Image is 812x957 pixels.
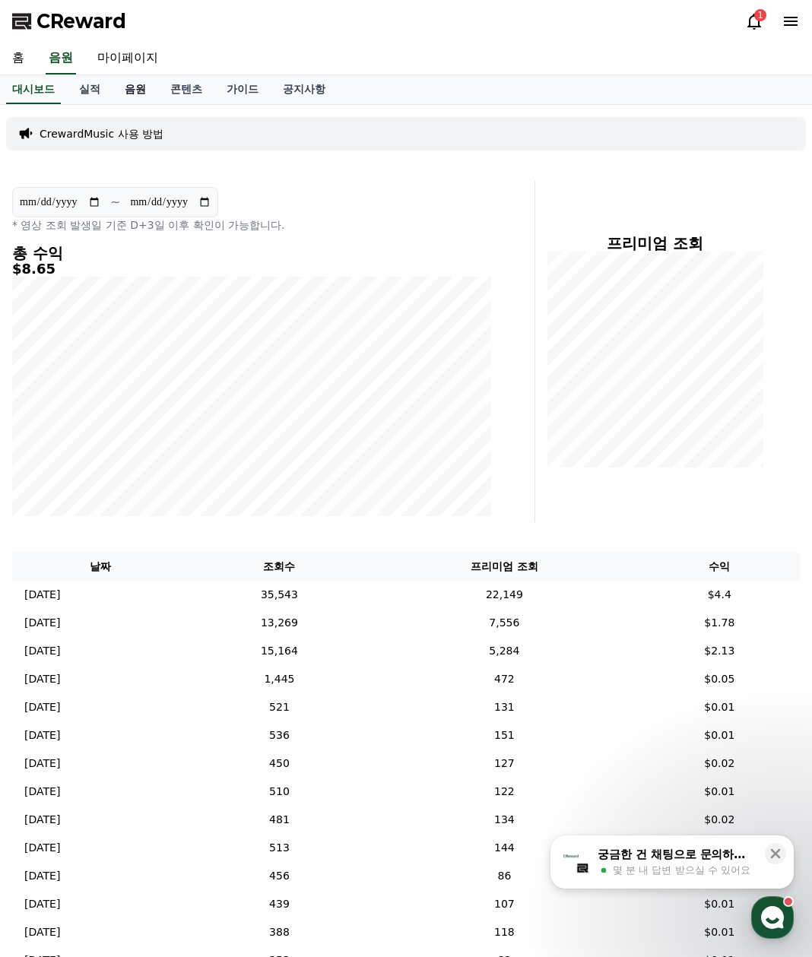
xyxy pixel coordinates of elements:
[189,665,370,693] td: 1,445
[24,784,60,800] p: [DATE]
[639,637,800,665] td: $2.13
[189,749,370,778] td: 450
[639,778,800,806] td: $0.01
[24,587,60,603] p: [DATE]
[745,12,763,30] a: 1
[639,721,800,749] td: $0.01
[370,665,639,693] td: 472
[370,862,639,890] td: 86
[370,609,639,637] td: 7,556
[40,126,163,141] a: CrewardMusic 사용 방법
[113,75,158,104] a: 음원
[370,834,639,862] td: 144
[85,43,170,74] a: 마이페이지
[639,890,800,918] td: $0.01
[189,609,370,637] td: 13,269
[214,75,271,104] a: 가이드
[754,9,766,21] div: 1
[24,727,60,743] p: [DATE]
[547,235,763,252] h4: 프리미엄 조회
[189,553,370,581] th: 조회수
[12,261,492,277] h5: $8.65
[639,581,800,609] td: $4.4
[24,868,60,884] p: [DATE]
[235,505,253,517] span: 설정
[24,924,60,940] p: [DATE]
[24,840,60,856] p: [DATE]
[189,637,370,665] td: 15,164
[24,896,60,912] p: [DATE]
[24,812,60,828] p: [DATE]
[189,834,370,862] td: 513
[5,482,100,520] a: 홈
[12,217,492,233] p: * 영상 조회 발생일 기준 D+3일 이후 확인이 가능합니다.
[189,890,370,918] td: 439
[189,721,370,749] td: 536
[370,778,639,806] td: 122
[370,721,639,749] td: 151
[639,693,800,721] td: $0.01
[110,193,120,211] p: ~
[639,918,800,946] td: $0.01
[189,778,370,806] td: 510
[196,482,292,520] a: 설정
[639,609,800,637] td: $1.78
[12,553,189,581] th: 날짜
[6,75,61,104] a: 대시보드
[189,693,370,721] td: 521
[48,505,57,517] span: 홈
[639,806,800,834] td: $0.02
[370,637,639,665] td: 5,284
[271,75,338,104] a: 공지사항
[24,671,60,687] p: [DATE]
[24,699,60,715] p: [DATE]
[67,75,113,104] a: 실적
[639,834,800,862] td: $0.01
[370,890,639,918] td: 107
[639,553,800,581] th: 수익
[189,918,370,946] td: 388
[370,553,639,581] th: 프리미엄 조회
[370,806,639,834] td: 134
[189,581,370,609] td: 35,543
[189,806,370,834] td: 481
[370,581,639,609] td: 22,149
[36,9,126,33] span: CReward
[370,918,639,946] td: 118
[24,756,60,772] p: [DATE]
[158,75,214,104] a: 콘텐츠
[189,862,370,890] td: 456
[100,482,196,520] a: 대화
[24,615,60,631] p: [DATE]
[639,749,800,778] td: $0.02
[12,245,492,261] h4: 총 수익
[370,749,639,778] td: 127
[24,643,60,659] p: [DATE]
[370,693,639,721] td: 131
[46,43,76,74] a: 음원
[639,665,800,693] td: $0.05
[139,505,157,518] span: 대화
[12,9,126,33] a: CReward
